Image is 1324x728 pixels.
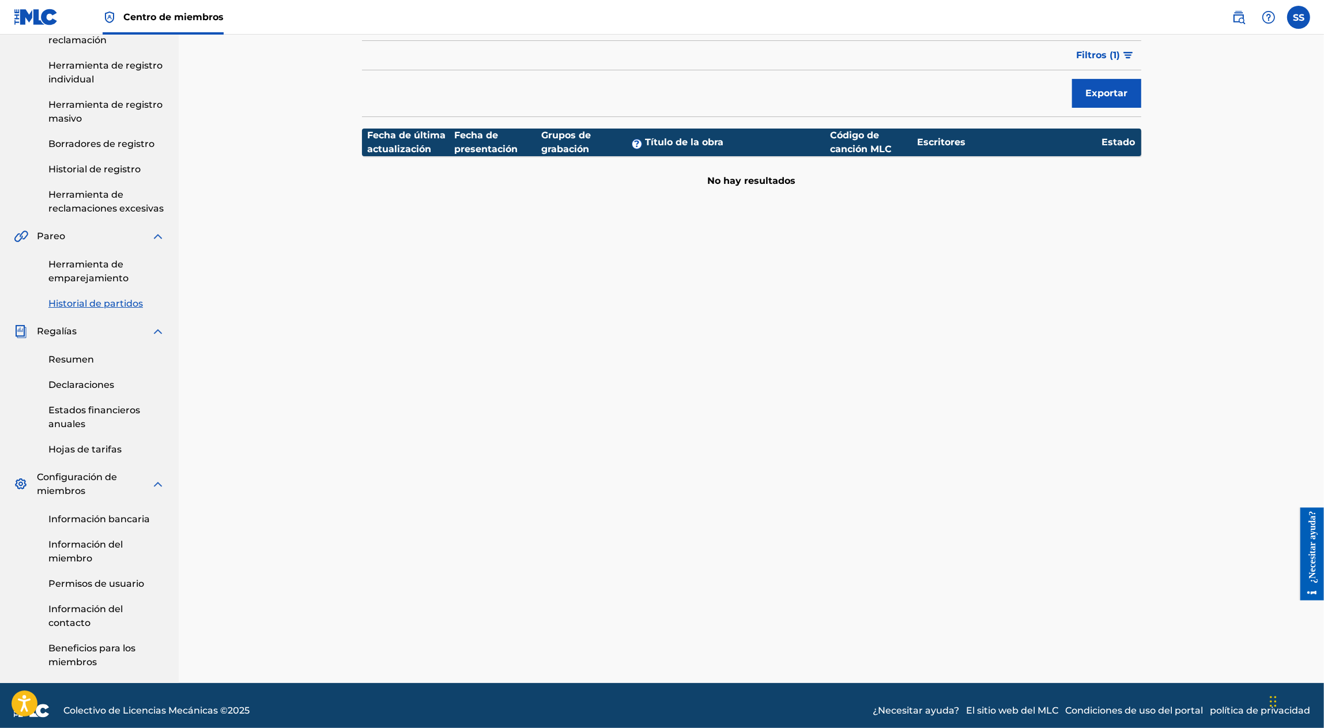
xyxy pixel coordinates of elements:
[37,471,117,496] font: Configuración de miembros
[151,477,165,491] img: expandir
[1117,50,1121,61] font: )
[1227,6,1250,29] a: Búsqueda pública
[48,577,165,591] a: Permisos de usuario
[48,59,165,86] a: Herramienta de registro individual
[16,3,25,75] font: ¿Necesitar ayuda?
[1270,684,1277,719] div: Arrastrar
[873,705,959,716] font: ¿Necesitar ayuda?
[1123,52,1133,59] img: filtrar
[48,643,135,667] font: Beneficios para los miembros
[1257,6,1280,29] div: Ayuda
[228,705,250,716] font: 2025
[48,258,165,285] a: Herramienta de emparejamiento
[48,443,165,457] a: Hojas de tarifas
[48,603,123,628] font: Información del contacto
[48,297,165,311] a: Historial de partidos
[1292,508,1324,601] iframe: Centro de recursos
[151,229,165,243] img: expandir
[151,325,165,338] img: expandir
[1114,50,1117,61] font: 1
[1085,88,1127,99] font: Exportar
[1266,673,1324,728] iframe: Widget de chat
[634,138,639,149] font: ?
[966,704,1058,718] a: El sitio web del MLC
[14,9,58,25] img: Logotipo del MLC
[48,99,163,124] font: Herramienta de registro masivo
[48,512,165,526] a: Información bancaria
[48,138,154,149] font: Borradores de registro
[48,578,144,589] font: Permisos de usuario
[48,539,123,564] font: Información del miembro
[1232,10,1246,24] img: buscar
[48,298,143,309] font: Historial de partidos
[454,130,518,154] font: Fecha de presentación
[48,189,164,214] font: Herramienta de reclamaciones excesivas
[37,326,77,337] font: Regalías
[48,188,165,216] a: Herramienta de reclamaciones excesivas
[873,704,959,718] a: ¿Necesitar ayuda?
[1102,137,1135,148] font: Estado
[48,60,163,85] font: Herramienta de registro individual
[1070,41,1141,70] button: Filtros (1)
[48,405,140,429] font: Estados financieros anuales
[48,444,122,455] font: Hojas de tarifas
[48,98,165,126] a: Herramienta de registro masivo
[48,163,165,176] a: Historial de registro
[123,12,224,22] font: Centro de miembros
[1262,10,1276,24] img: ayuda
[917,137,965,148] font: Escritores
[48,259,129,284] font: Herramienta de emparejamiento
[1287,6,1310,29] div: Menú de usuario
[14,325,28,338] img: Regalías
[368,130,446,154] font: Fecha de última actualización
[14,477,28,491] img: Configuración de miembros
[966,705,1058,716] font: El sitio web del MLC
[48,602,165,630] a: Información del contacto
[1210,705,1310,716] font: política de privacidad
[830,130,892,154] font: Código de canción MLC
[103,10,116,24] img: Titular de los derechos superior
[14,229,28,243] img: Pareo
[48,137,165,151] a: Borradores de registro
[1077,50,1114,61] font: Filtros (
[707,175,795,186] font: No hay resultados
[1065,705,1203,716] font: Condiciones de uso del portal
[37,231,65,242] font: Pareo
[48,642,165,669] a: Beneficios para los miembros
[48,379,114,390] font: Declaraciones
[48,514,150,525] font: Información bancaria
[645,137,723,148] font: Título de la obra
[1065,704,1203,718] a: Condiciones de uso del portal
[48,354,94,365] font: Resumen
[1072,79,1141,108] button: Exportar
[48,403,165,431] a: Estados financieros anuales
[63,705,228,716] font: Colectivo de Licencias Mecánicas ©
[48,538,165,565] a: Información del miembro
[48,353,165,367] a: Resumen
[48,164,141,175] font: Historial de registro
[1210,704,1310,718] a: política de privacidad
[541,130,591,154] font: Grupos de grabación
[48,378,165,392] a: Declaraciones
